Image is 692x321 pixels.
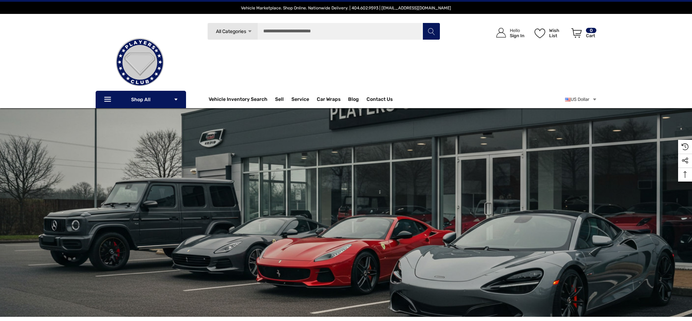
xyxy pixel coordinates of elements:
[317,93,348,106] a: Car Wraps
[367,96,393,104] a: Contact Us
[571,28,582,38] svg: Review Your Cart
[586,33,596,38] p: Cart
[291,96,309,104] a: Service
[586,28,596,33] p: 0
[105,27,175,97] img: Players Club | Cars For Sale
[682,143,689,150] svg: Recently Viewed
[488,21,528,45] a: Sign in
[678,171,692,178] svg: Top
[247,29,252,34] svg: Icon Arrow Down
[531,21,568,45] a: Wish List Wish List
[207,23,258,40] a: All Categories Icon Arrow Down Icon Arrow Up
[348,96,359,104] a: Blog
[682,157,689,164] svg: Social Media
[510,33,524,38] p: Sign In
[510,28,524,33] p: Hello
[423,23,440,40] button: Search
[496,28,506,38] svg: Icon User Account
[103,96,114,104] svg: Icon Line
[275,93,291,106] a: Sell
[317,96,340,104] span: Car Wraps
[568,21,597,48] a: Cart with 0 items
[216,29,246,34] span: All Categories
[275,96,284,104] span: Sell
[241,6,451,10] span: Vehicle Marketplace. Shop Online. Nationwide Delivery. | 404.602.9593 | [EMAIL_ADDRESS][DOMAIN_NAME]
[96,91,186,108] p: Shop All
[565,93,597,106] a: USD
[174,97,178,102] svg: Icon Arrow Down
[549,28,568,38] p: Wish List
[209,96,267,104] a: Vehicle Inventory Search
[534,29,545,38] svg: Wish List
